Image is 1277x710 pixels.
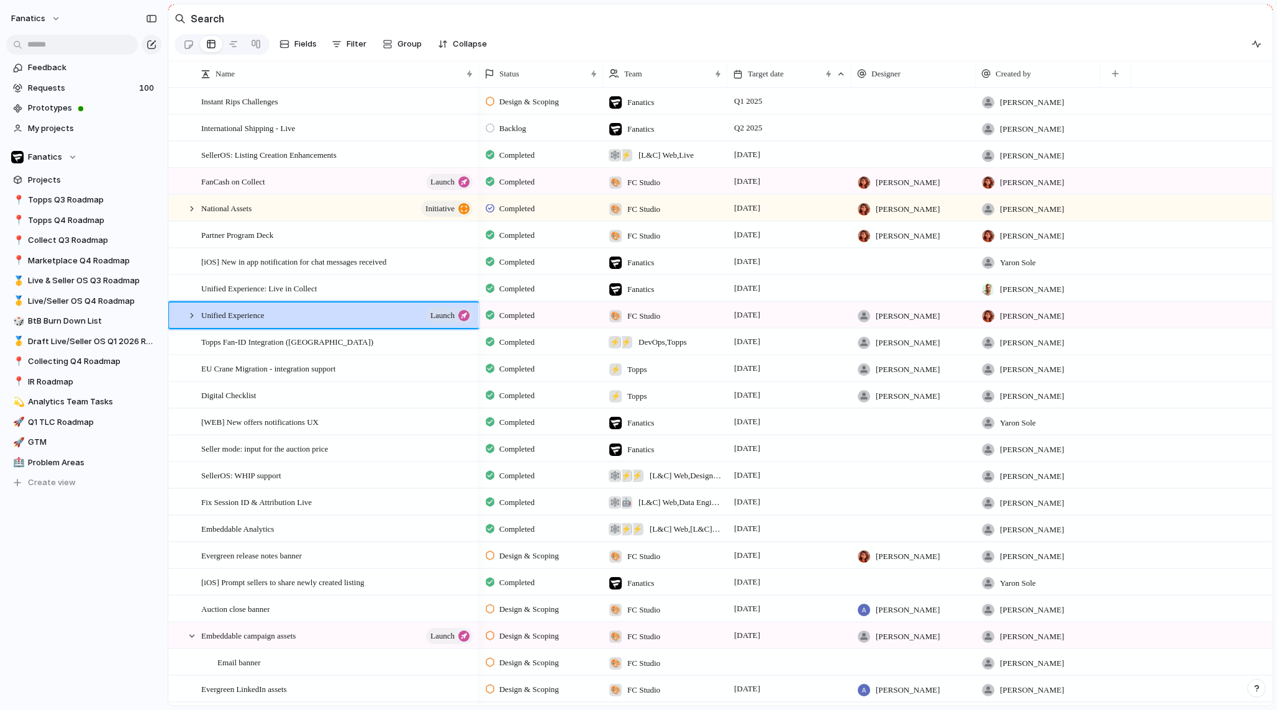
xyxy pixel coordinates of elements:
[28,151,62,163] span: Fanatics
[6,9,67,29] button: fanatics
[11,355,24,368] button: 📍
[28,122,157,135] span: My projects
[201,227,273,242] span: Partner Program Deck
[627,550,660,563] span: FC Studio
[6,312,161,330] div: 🎲BtB Burn Down List
[871,68,901,80] span: Designer
[631,470,643,482] div: ⚡
[1000,657,1064,670] span: [PERSON_NAME]
[731,361,763,376] span: [DATE]
[201,307,264,322] span: Unified Experience
[6,352,161,371] a: 📍Collecting Q4 Roadmap
[499,416,535,429] span: Completed
[499,496,535,509] span: Completed
[638,496,722,509] span: [L&C] Web , Data Engineering
[13,234,22,248] div: 📍
[430,627,455,645] span: launch
[11,275,24,287] button: 🥇
[6,211,161,230] a: 📍Topps Q4 Roadmap
[217,655,261,669] span: Email banner
[876,176,940,189] span: [PERSON_NAME]
[6,148,161,166] button: Fanatics
[620,496,632,509] div: 🤖
[499,363,535,375] span: Completed
[28,416,157,429] span: Q1 TLC Roadmap
[609,336,621,348] div: ⚡
[6,271,161,290] a: 🥇Live & Seller OS Q3 Roadmap
[876,604,940,616] span: [PERSON_NAME]
[28,194,157,206] span: Topps Q3 Roadmap
[6,58,161,77] a: Feedback
[876,390,940,403] span: [PERSON_NAME]
[876,230,940,242] span: [PERSON_NAME]
[627,283,654,296] span: Fanatics
[1000,417,1036,429] span: Yaron Sole
[201,414,319,429] span: [WEB] New offers notifications UX
[627,444,654,456] span: Fanatics
[731,147,763,162] span: [DATE]
[201,281,317,295] span: Unified Experience: Live in Collect
[499,603,559,616] span: Design & Scoping
[1000,176,1064,189] span: [PERSON_NAME]
[28,82,135,94] span: Requests
[609,604,622,616] div: 🎨
[609,550,622,563] div: 🎨
[627,577,654,589] span: Fanatics
[499,550,559,562] span: Design & Scoping
[624,68,642,80] span: Team
[28,476,76,489] span: Create view
[627,657,660,670] span: FC Studio
[201,334,373,348] span: Topps Fan-ID Integration ([GEOGRAPHIC_DATA])
[201,201,252,215] span: National Assets
[13,395,22,409] div: 💫
[499,443,535,455] span: Completed
[620,523,632,535] div: ⚡
[430,173,455,191] span: launch
[731,201,763,216] span: [DATE]
[6,393,161,411] div: 💫Analytics Team Tasks
[6,453,161,472] a: 🏥Problem Areas
[731,601,763,616] span: [DATE]
[201,441,328,455] span: Seller mode: input for the auction price
[876,203,940,216] span: [PERSON_NAME]
[1000,444,1064,456] span: [PERSON_NAME]
[731,174,763,189] span: [DATE]
[275,34,322,54] button: Fields
[6,413,161,432] a: 🚀Q1 TLC Roadmap
[1000,230,1064,242] span: [PERSON_NAME]
[11,416,24,429] button: 🚀
[6,231,161,250] a: 📍Collect Q3 Roadmap
[13,193,22,207] div: 📍
[6,191,161,209] div: 📍Topps Q3 Roadmap
[28,61,157,74] span: Feedback
[609,390,622,403] div: ⚡
[28,255,157,267] span: Marketplace Q4 Roadmap
[731,388,763,403] span: [DATE]
[201,628,296,642] span: Embeddable campaign assets
[201,361,335,375] span: EU Crane Migration - integration support
[6,373,161,391] a: 📍IR Roadmap
[421,201,473,217] button: initiative
[6,99,161,117] a: Prototypes
[499,149,535,162] span: Completed
[28,234,157,247] span: Collect Q3 Roadmap
[1000,497,1064,509] span: [PERSON_NAME]
[609,657,622,670] div: 🎨
[201,174,265,188] span: FanCash on Collect
[13,334,22,348] div: 🥇
[1000,283,1064,296] span: [PERSON_NAME]
[1000,390,1064,403] span: [PERSON_NAME]
[620,336,632,348] div: ⚡
[191,11,224,26] h2: Search
[6,473,161,492] button: Create view
[11,315,24,327] button: 🎲
[6,433,161,452] div: 🚀GTM
[499,68,519,80] span: Status
[499,256,535,268] span: Completed
[11,396,24,408] button: 💫
[876,337,940,349] span: [PERSON_NAME]
[731,254,763,269] span: [DATE]
[13,253,22,268] div: 📍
